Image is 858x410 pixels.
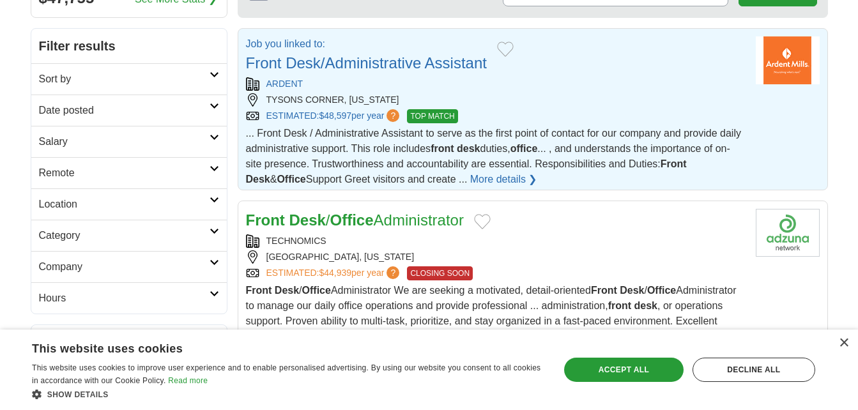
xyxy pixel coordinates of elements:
div: Accept all [564,358,684,382]
strong: desk [457,143,480,154]
a: Remote [31,157,227,188]
span: Show details [47,390,109,399]
a: Front Desk/Administrative Assistant [246,54,487,72]
span: $48,597 [319,110,351,121]
h2: Date posted [39,103,210,118]
div: Show details [32,388,544,400]
a: Salary [31,126,227,157]
span: CLOSING SOON [407,266,473,280]
h2: Hours [39,291,210,306]
a: More details ❯ [437,329,504,344]
h2: Remote [39,165,210,181]
a: Read more, opens a new window [168,376,208,385]
strong: front [431,143,454,154]
div: This website uses cookies [32,337,512,356]
h2: Company [39,259,210,275]
strong: desk [634,300,657,311]
h2: Filter results [31,29,227,63]
a: ARDENT [266,79,303,89]
img: Ardent Mills logo [756,36,820,84]
a: Date posted [31,95,227,126]
strong: Office [647,285,676,296]
strong: front [608,300,631,311]
span: / Administrator We are seeking a motivated, detail-oriented / Administrator to manage our daily o... [246,285,737,342]
p: Job you linked to: [246,36,487,52]
strong: Office [302,285,331,296]
img: Company logo [756,209,820,257]
strong: Front [661,158,687,169]
strong: Front [591,285,617,296]
button: Add to favorite jobs [497,42,514,57]
div: TECHNOMICS [246,234,746,248]
strong: Desk [275,285,299,296]
h2: Sort by [39,72,210,87]
h2: Location [39,197,210,212]
a: Sort by [31,63,227,95]
a: Hours [31,282,227,314]
span: TOP MATCH [407,109,457,123]
h2: Category [39,228,210,243]
div: Close [839,338,848,348]
a: ESTIMATED:$48,597per year? [266,109,402,123]
strong: Office [277,174,305,185]
a: Front Desk/OfficeAdministrator [246,211,464,229]
strong: Office [330,211,374,229]
strong: Desk [289,211,325,229]
strong: Front [246,285,272,296]
span: This website uses cookies to improve user experience and to enable personalised advertising. By u... [32,363,540,385]
a: Company [31,251,227,282]
button: Add to favorite jobs [474,214,491,229]
strong: office [510,143,538,154]
h2: Salary [39,134,210,149]
div: TYSONS CORNER, [US_STATE] [246,93,746,107]
span: ... Front Desk / Administrative Assistant to serve as the first point of contact for our company ... [246,128,741,185]
strong: Front [246,211,285,229]
a: Location [31,188,227,220]
a: Category [31,220,227,251]
span: $44,939 [319,268,351,278]
div: Decline all [693,358,815,382]
div: [GEOGRAPHIC_DATA], [US_STATE] [246,250,746,264]
a: More details ❯ [470,172,537,187]
strong: Desk [620,285,644,296]
a: ESTIMATED:$44,939per year? [266,266,402,280]
span: ? [387,266,399,279]
strong: Desk [246,174,270,185]
span: ? [387,109,399,122]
